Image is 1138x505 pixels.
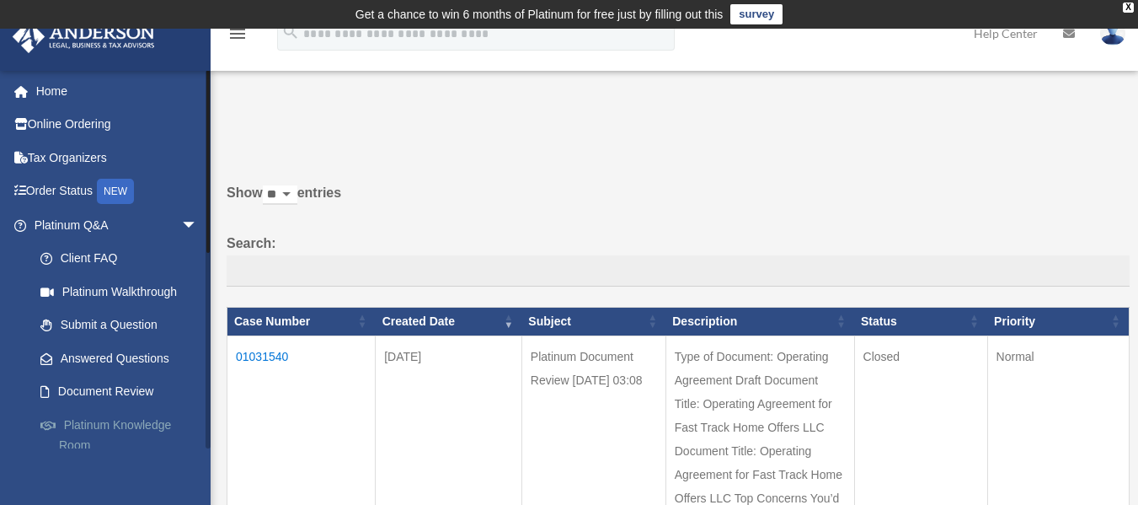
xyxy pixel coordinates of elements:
[355,4,724,24] div: Get a chance to win 6 months of Platinum for free just by filling out this
[227,30,248,44] a: menu
[987,308,1129,336] th: Priority: activate to sort column ascending
[376,308,522,336] th: Created Date: activate to sort column ascending
[12,108,223,142] a: Online Ordering
[665,308,854,336] th: Description: activate to sort column ascending
[97,179,134,204] div: NEW
[24,242,223,276] a: Client FAQ
[227,308,376,336] th: Case Number: activate to sort column ascending
[24,408,223,462] a: Platinum Knowledge Room
[227,181,1130,222] label: Show entries
[521,308,665,336] th: Subject: activate to sort column ascending
[12,208,223,242] a: Platinum Q&Aarrow_drop_down
[263,185,297,205] select: Showentries
[24,375,223,409] a: Document Review
[281,23,300,41] i: search
[227,232,1130,287] label: Search:
[12,175,223,209] a: Order StatusNEW
[8,20,160,53] img: Anderson Advisors Platinum Portal
[227,255,1130,287] input: Search:
[24,275,223,309] a: Platinum Walkthrough
[24,309,223,342] a: Submit a Question
[854,308,987,336] th: Status: activate to sort column ascending
[12,141,223,175] a: Tax Organizers
[1100,21,1125,46] img: User Pic
[24,341,215,375] a: Answered Questions
[730,4,783,24] a: survey
[227,24,248,44] i: menu
[12,74,223,108] a: Home
[1123,3,1134,13] div: close
[181,208,215,243] span: arrow_drop_down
